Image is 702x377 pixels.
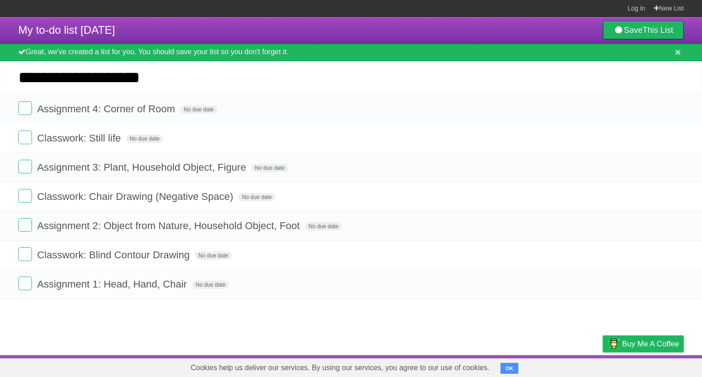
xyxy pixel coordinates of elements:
[560,357,580,375] a: Terms
[603,335,684,352] a: Buy me a coffee
[37,220,302,231] span: Assignment 2: Object from Nature, Household Object, Foot
[643,26,673,35] b: This List
[591,357,615,375] a: Privacy
[180,105,217,114] span: No due date
[18,189,32,203] label: Done
[37,278,189,290] span: Assignment 1: Head, Hand, Chair
[18,277,32,290] label: Done
[511,357,548,375] a: Developers
[192,281,229,289] span: No due date
[251,164,288,172] span: No due date
[195,251,232,260] span: No due date
[500,363,518,374] button: OK
[181,359,499,377] span: Cookies help us deliver our services. By using our services, you agree to our use of cookies.
[626,357,684,375] a: Suggest a feature
[18,160,32,173] label: Done
[607,336,620,351] img: Buy me a coffee
[37,162,248,173] span: Assignment 3: Plant, Household Object, Figure
[622,336,679,352] span: Buy me a coffee
[305,222,342,230] span: No due date
[238,193,275,201] span: No due date
[37,191,235,202] span: Classwork: Chair Drawing (Negative Space)
[37,103,177,115] span: Assignment 4: Corner of Room
[37,249,192,261] span: Classwork: Blind Contour Drawing
[37,132,123,144] span: Classwork: Still life
[603,21,684,39] a: SaveThis List
[18,218,32,232] label: Done
[481,357,500,375] a: About
[126,135,163,143] span: No due date
[18,24,115,36] span: My to-do list [DATE]
[18,101,32,115] label: Done
[18,131,32,144] label: Done
[18,247,32,261] label: Done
